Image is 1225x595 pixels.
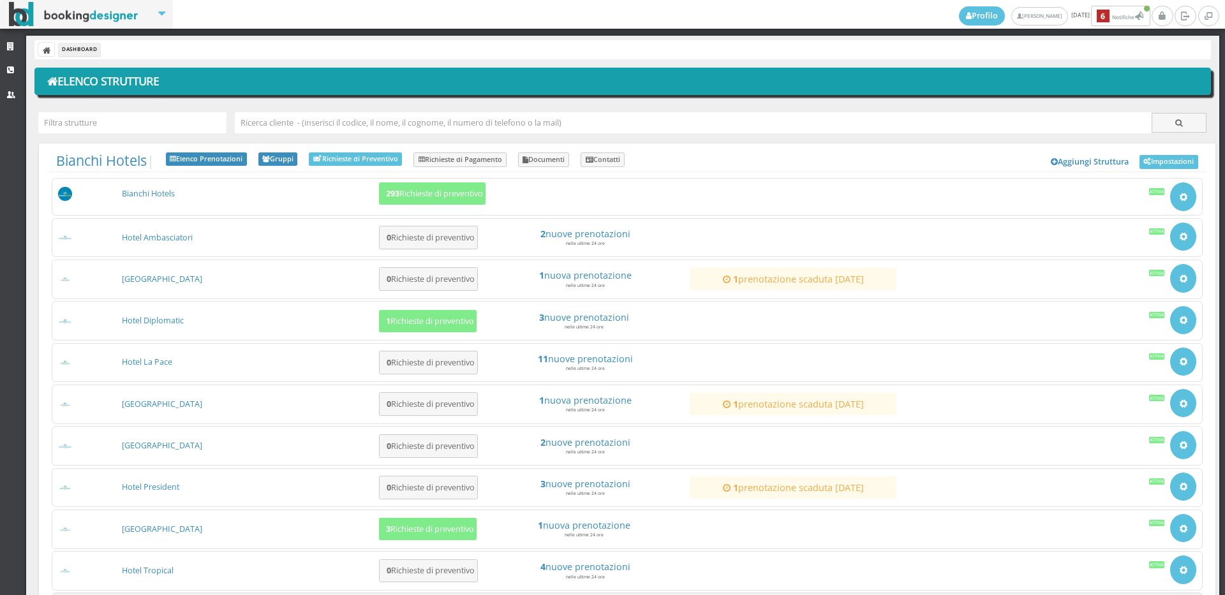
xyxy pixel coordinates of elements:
[383,233,475,242] h5: Richieste di preventivo
[695,274,891,284] h4: prenotazione scaduta [DATE]
[540,436,546,448] strong: 2
[122,188,175,199] a: Bianchi Hotels
[959,6,1152,26] span: [DATE]
[487,478,683,489] h4: nuove prenotazioni
[1149,228,1165,235] div: Attiva
[695,482,891,493] a: 1prenotazione scaduta [DATE]
[1149,188,1165,195] div: Attiva
[487,395,683,406] a: 1nuova prenotazione
[122,481,179,492] a: Hotel President
[1044,152,1136,172] a: Aggiungi Struttura
[387,565,391,576] b: 0
[540,228,546,240] strong: 2
[387,399,391,409] b: 0
[538,353,548,365] strong: 11
[379,434,478,458] button: 0Richieste di preventivo
[566,240,605,246] small: nelle ultime 24 ore
[122,399,202,409] a: [GEOGRAPHIC_DATA]
[386,188,399,199] b: 293
[379,182,486,205] button: 293Richieste di preventivo
[695,399,891,409] h4: prenotazione scaduta [DATE]
[733,481,738,494] strong: 1
[58,235,73,240] img: a22403af7d3611ed9c9d0608f5526cb6_max100.png
[486,520,681,531] a: 1nuova prenotazione
[58,277,73,283] img: b34dc2487d3611ed9c9d0608f5526cb6_max100.png
[1149,478,1165,485] div: Attiva
[487,561,683,572] h4: nuove prenotazioni
[387,441,391,452] b: 0
[1097,10,1110,23] b: 6
[386,316,390,327] b: 1
[487,228,683,239] h4: nuove prenotazioni
[383,441,475,451] h5: Richieste di preventivo
[386,524,390,534] b: 3
[565,324,604,330] small: nelle ultime 24 ore
[540,478,546,490] strong: 3
[1149,353,1165,360] div: Attiva
[1149,437,1165,443] div: Attiva
[566,283,605,288] small: nelle ultime 24 ore
[566,407,605,413] small: nelle ultime 24 ore
[565,532,604,538] small: nelle ultime 24 ore
[58,485,73,490] img: da2a24d07d3611ed9c9d0608f5526cb6_max100.png
[379,476,478,499] button: 0Richieste di preventivo
[487,353,683,364] a: 11nuove prenotazioni
[387,232,391,243] b: 0
[379,310,477,332] button: 1Richieste di preventivo
[383,399,475,409] h5: Richieste di preventivo
[56,151,147,170] a: Bianchi Hotels
[487,437,683,448] h4: nuove prenotazioni
[58,402,73,408] img: c99f326e7d3611ed9c9d0608f5526cb6_max100.png
[1091,6,1150,26] button: 6Notifiche
[379,351,478,374] button: 0Richieste di preventivo
[43,71,1203,92] h1: Elenco Strutture
[566,574,605,580] small: nelle ultime 24 ore
[695,482,891,493] h4: prenotazione scaduta [DATE]
[122,524,202,534] a: [GEOGRAPHIC_DATA]
[122,232,193,243] a: Hotel Ambasciatori
[58,187,73,202] img: 56a3b5230dfa11eeb8a602419b1953d8_max100.png
[1011,7,1068,26] a: [PERSON_NAME]
[166,152,247,166] a: Elenco Prenotazioni
[379,226,478,249] button: 0Richieste di preventivo
[539,269,544,281] strong: 1
[383,566,475,575] h5: Richieste di preventivo
[382,189,483,198] h5: Richieste di preventivo
[1140,155,1198,169] a: Impostazioni
[959,6,1005,26] a: Profilo
[56,152,154,169] span: |
[59,43,100,57] li: Dashboard
[413,152,507,168] a: Richieste di Pagamento
[383,274,475,284] h5: Richieste di preventivo
[695,399,891,409] a: 1prenotazione scaduta [DATE]
[58,318,73,324] img: baa77dbb7d3611ed9c9d0608f5526cb6_max100.png
[122,315,184,326] a: Hotel Diplomatic
[9,2,138,27] img: BookingDesigner.com
[379,559,478,583] button: 0Richieste di preventivo
[58,443,73,449] img: d1a594307d3611ed9c9d0608f5526cb6_max100.png
[382,316,474,326] h5: Richieste di preventivo
[122,440,202,451] a: [GEOGRAPHIC_DATA]
[379,518,477,540] button: 3Richieste di preventivo
[487,478,683,489] a: 3nuove prenotazioni
[695,274,891,284] a: 1prenotazione scaduta [DATE]
[38,112,226,133] input: Filtra strutture
[122,565,174,576] a: Hotel Tropical
[58,568,73,574] img: f1a57c167d3611ed9c9d0608f5526cb6_max100.png
[387,482,391,493] b: 0
[486,312,681,323] h4: nuove prenotazioni
[581,152,625,168] a: Contatti
[487,353,683,364] h4: nuove prenotazioni
[383,358,475,367] h5: Richieste di preventivo
[382,524,474,534] h5: Richieste di preventivo
[487,437,683,448] a: 2nuove prenotazioni
[566,490,605,496] small: nelle ultime 24 ore
[387,274,391,284] b: 0
[566,365,605,371] small: nelle ultime 24 ore
[539,394,544,406] strong: 1
[379,392,478,416] button: 0Richieste di preventivo
[539,311,544,323] strong: 3
[487,270,683,281] a: 1nuova prenotazione
[235,112,1152,133] input: Ricerca cliente - (inserisci il codice, il nome, il cognome, il numero di telefono o la mail)
[540,561,546,573] strong: 4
